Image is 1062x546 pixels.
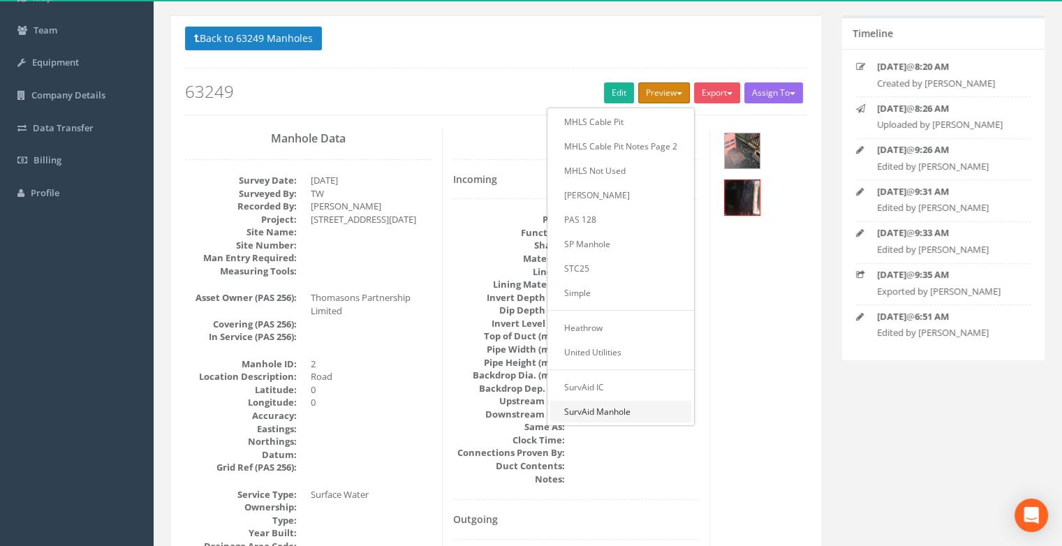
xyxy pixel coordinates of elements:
[915,226,949,239] strong: 9:33 AM
[185,226,297,239] dt: Site Name:
[453,330,565,343] dt: Top of Duct (mm):
[877,226,906,239] strong: [DATE]
[915,102,949,115] strong: 8:26 AM
[311,383,432,397] dd: 0
[550,282,691,304] a: Simple
[877,226,1019,239] p: @
[185,435,297,448] dt: Northings:
[185,318,297,331] dt: Covering (PAS 256):
[877,60,906,73] strong: [DATE]
[185,514,297,527] dt: Type:
[453,434,565,447] dt: Clock Time:
[853,28,893,38] h5: Timeline
[453,408,565,421] dt: Downstream Ref:
[185,383,297,397] dt: Latitude:
[453,174,700,184] h4: Incoming
[877,268,1019,281] p: @
[185,82,807,101] h2: 63249
[877,102,1019,115] p: @
[725,133,760,168] img: daaab708-1be9-8b8e-0d98-5134d0b429ce_2fb31dbd-f594-4e7d-b805-9a1be0c8809c_thumb.jpg
[453,304,565,317] dt: Dip Depth (m):
[31,89,105,101] span: Company Details
[877,160,1019,173] p: Edited by [PERSON_NAME]
[915,268,949,281] strong: 9:35 AM
[915,60,949,73] strong: 8:20 AM
[877,143,906,156] strong: [DATE]
[877,60,1019,73] p: @
[877,102,906,115] strong: [DATE]
[33,121,94,134] span: Data Transfer
[185,239,297,252] dt: Site Number:
[877,201,1019,214] p: Edited by [PERSON_NAME]
[877,326,1019,339] p: Edited by [PERSON_NAME]
[550,111,691,133] a: MHLS Cable Pit
[311,291,432,317] dd: Thomasons Partnership Limited
[877,143,1019,156] p: @
[550,184,691,206] a: [PERSON_NAME]
[311,357,432,371] dd: 2
[185,422,297,436] dt: Eastings:
[550,376,691,398] a: SurvAid IC
[877,310,1019,323] p: @
[453,514,700,524] h4: Outgoing
[34,154,61,166] span: Billing
[453,473,565,486] dt: Notes:
[725,180,760,215] img: daaab708-1be9-8b8e-0d98-5134d0b429ce_19150771-58cd-c278-e607-1e81bc246731_thumb.jpg
[311,200,432,213] dd: [PERSON_NAME]
[311,370,432,383] dd: Road
[453,291,565,304] dt: Invert Depth (m):
[185,526,297,540] dt: Year Built:
[453,446,565,459] dt: Connections Proven By:
[877,268,906,281] strong: [DATE]
[31,186,59,199] span: Profile
[877,77,1019,90] p: Created by [PERSON_NAME]
[311,187,432,200] dd: TW
[1015,499,1048,532] div: Open Intercom Messenger
[550,401,691,422] a: SurvAid Manhole
[453,356,565,369] dt: Pipe Height (mm):
[453,133,700,145] h3: Pipe Data
[311,396,432,409] dd: 0
[550,209,691,230] a: PAS 128
[453,382,565,395] dt: Backdrop Dep. (m):
[185,488,297,501] dt: Service Type:
[185,501,297,514] dt: Ownership:
[311,213,432,226] dd: [STREET_ADDRESS][DATE]
[550,233,691,255] a: SP Manhole
[550,317,691,339] a: Heathrow
[453,239,565,252] dt: Shape:
[453,459,565,473] dt: Duct Contents:
[185,461,297,474] dt: Grid Ref (PAS 256):
[185,370,297,383] dt: Location Description:
[915,143,949,156] strong: 9:26 AM
[638,82,690,103] button: Preview
[877,243,1019,256] p: Edited by [PERSON_NAME]
[915,310,949,323] strong: 6:51 AM
[550,341,691,363] a: United Utilities
[185,291,297,304] dt: Asset Owner (PAS 256):
[185,200,297,213] dt: Recorded By:
[185,448,297,462] dt: Datum:
[185,265,297,278] dt: Measuring Tools:
[185,133,432,145] h3: Manhole Data
[453,317,565,330] dt: Invert Level (m):
[877,118,1019,131] p: Uploaded by [PERSON_NAME]
[34,24,57,36] span: Team
[185,27,322,50] button: Back to 63249 Manholes
[185,409,297,422] dt: Accuracy:
[32,56,79,68] span: Equipment
[877,185,1019,198] p: @
[453,226,565,239] dt: Function:
[185,396,297,409] dt: Longitude:
[915,185,949,198] strong: 9:31 AM
[550,135,691,157] a: MHLS Cable Pit Notes Page 2
[550,160,691,182] a: MHLS Not Used
[185,213,297,226] dt: Project:
[453,420,565,434] dt: Same As:
[453,394,565,408] dt: Upstream Ref:
[877,310,906,323] strong: [DATE]
[453,369,565,382] dt: Backdrop Dia. (mm):
[185,174,297,187] dt: Survey Date:
[604,82,634,103] a: Edit
[877,185,906,198] strong: [DATE]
